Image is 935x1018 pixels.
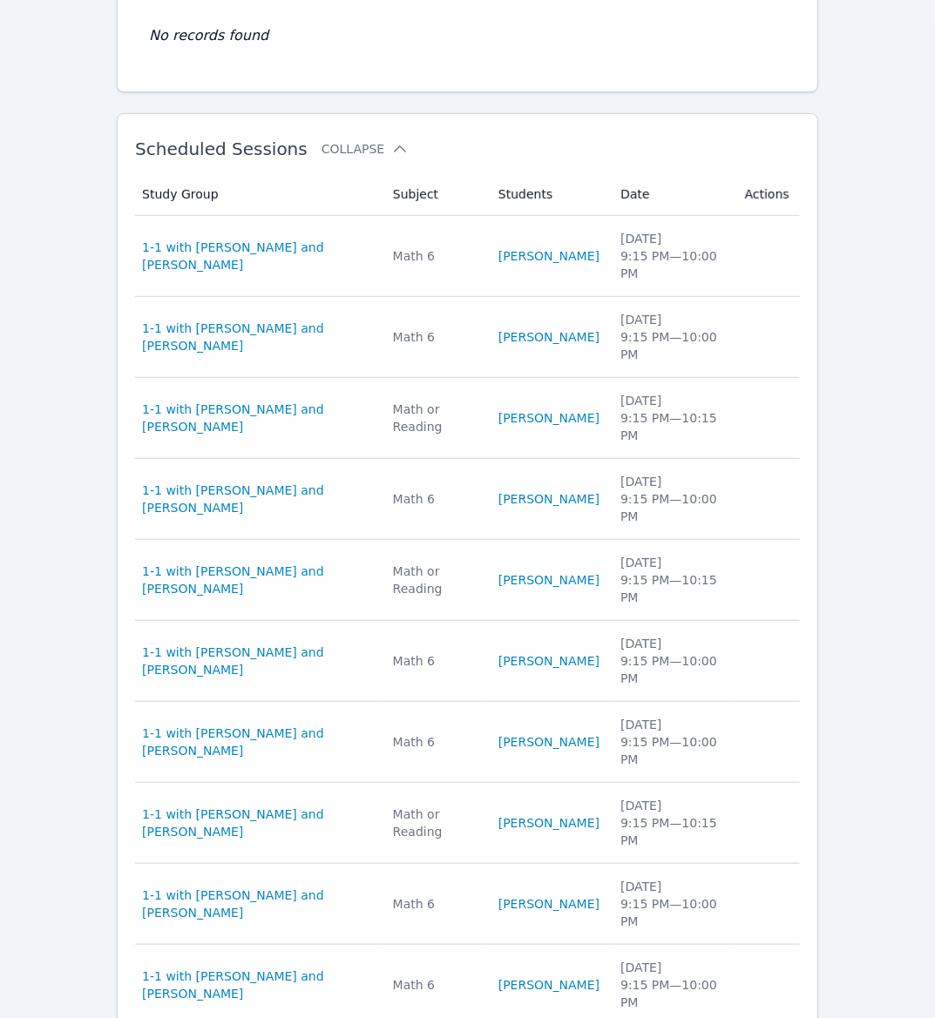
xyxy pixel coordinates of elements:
a: 1-1 with [PERSON_NAME] and [PERSON_NAME] [142,401,372,435]
div: Math 6 [393,328,478,346]
div: Math or Reading [393,806,478,840]
tr: 1-1 with [PERSON_NAME] and [PERSON_NAME]Math 6[PERSON_NAME][DATE]9:15 PM—10:00 PM [135,216,800,297]
div: [DATE] 9:15 PM — 10:00 PM [620,230,724,282]
div: [DATE] 9:15 PM — 10:00 PM [620,473,724,525]
th: Subject [383,173,488,216]
a: 1-1 with [PERSON_NAME] and [PERSON_NAME] [142,239,372,273]
a: 1-1 with [PERSON_NAME] and [PERSON_NAME] [142,806,372,840]
div: Math or Reading [393,401,478,435]
div: [DATE] 9:15 PM — 10:00 PM [620,878,724,930]
div: Math or Reading [393,563,478,597]
a: 1-1 with [PERSON_NAME] and [PERSON_NAME] [142,482,372,516]
div: [DATE] 9:15 PM — 10:00 PM [620,635,724,687]
a: [PERSON_NAME] [498,733,600,751]
a: [PERSON_NAME] [498,328,600,346]
tr: 1-1 with [PERSON_NAME] and [PERSON_NAME]Math 6[PERSON_NAME][DATE]9:15 PM—10:00 PM [135,297,800,378]
tr: 1-1 with [PERSON_NAME] and [PERSON_NAME]Math 6[PERSON_NAME][DATE]9:15 PM—10:00 PM [135,621,800,702]
span: Scheduled Sessions [135,138,308,159]
tr: 1-1 with [PERSON_NAME] and [PERSON_NAME]Math or Reading[PERSON_NAME][DATE]9:15 PM—10:15 PM [135,783,800,864]
a: [PERSON_NAME] [498,571,600,589]
div: [DATE] 9:15 PM — 10:15 PM [620,554,724,606]
a: 1-1 with [PERSON_NAME] and [PERSON_NAME] [142,644,372,678]
a: 1-1 with [PERSON_NAME] and [PERSON_NAME] [142,725,372,759]
tr: 1-1 with [PERSON_NAME] and [PERSON_NAME]Math or Reading[PERSON_NAME][DATE]9:15 PM—10:15 PM [135,540,800,621]
div: Math 6 [393,652,478,670]
div: Math 6 [393,895,478,913]
a: [PERSON_NAME] [498,652,600,670]
div: [DATE] 9:15 PM — 10:15 PM [620,392,724,444]
th: Date [610,173,735,216]
a: 1-1 with [PERSON_NAME] and [PERSON_NAME] [142,563,372,597]
tr: 1-1 with [PERSON_NAME] and [PERSON_NAME]Math 6[PERSON_NAME][DATE]9:15 PM—10:00 PM [135,459,800,540]
a: 1-1 with [PERSON_NAME] and [PERSON_NAME] [142,887,372,921]
a: [PERSON_NAME] [498,895,600,913]
div: Math 6 [393,733,478,751]
div: Math 6 [393,247,478,265]
a: [PERSON_NAME] [498,814,600,832]
div: [DATE] 9:15 PM — 10:15 PM [620,797,724,849]
th: Actions [735,173,800,216]
tr: 1-1 with [PERSON_NAME] and [PERSON_NAME]Math 6[PERSON_NAME][DATE]9:15 PM—10:00 PM [135,702,800,783]
div: [DATE] 9:15 PM — 10:00 PM [620,959,724,1011]
div: [DATE] 9:15 PM — 10:00 PM [620,311,724,363]
th: Study Group [135,173,383,216]
a: [PERSON_NAME] [498,409,600,427]
div: Math 6 [393,490,478,508]
th: Students [488,173,610,216]
a: [PERSON_NAME] [498,490,600,508]
a: [PERSON_NAME] [498,976,600,994]
a: 1-1 with [PERSON_NAME] and [PERSON_NAME] [142,320,372,354]
a: 1-1 with [PERSON_NAME] and [PERSON_NAME] [142,967,372,1002]
button: Collapse [322,140,409,158]
tr: 1-1 with [PERSON_NAME] and [PERSON_NAME]Math 6[PERSON_NAME][DATE]9:15 PM—10:00 PM [135,864,800,945]
div: [DATE] 9:15 PM — 10:00 PM [620,716,724,768]
a: [PERSON_NAME] [498,247,600,265]
tr: 1-1 with [PERSON_NAME] and [PERSON_NAME]Math or Reading[PERSON_NAME][DATE]9:15 PM—10:15 PM [135,378,800,459]
div: Math 6 [393,976,478,994]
